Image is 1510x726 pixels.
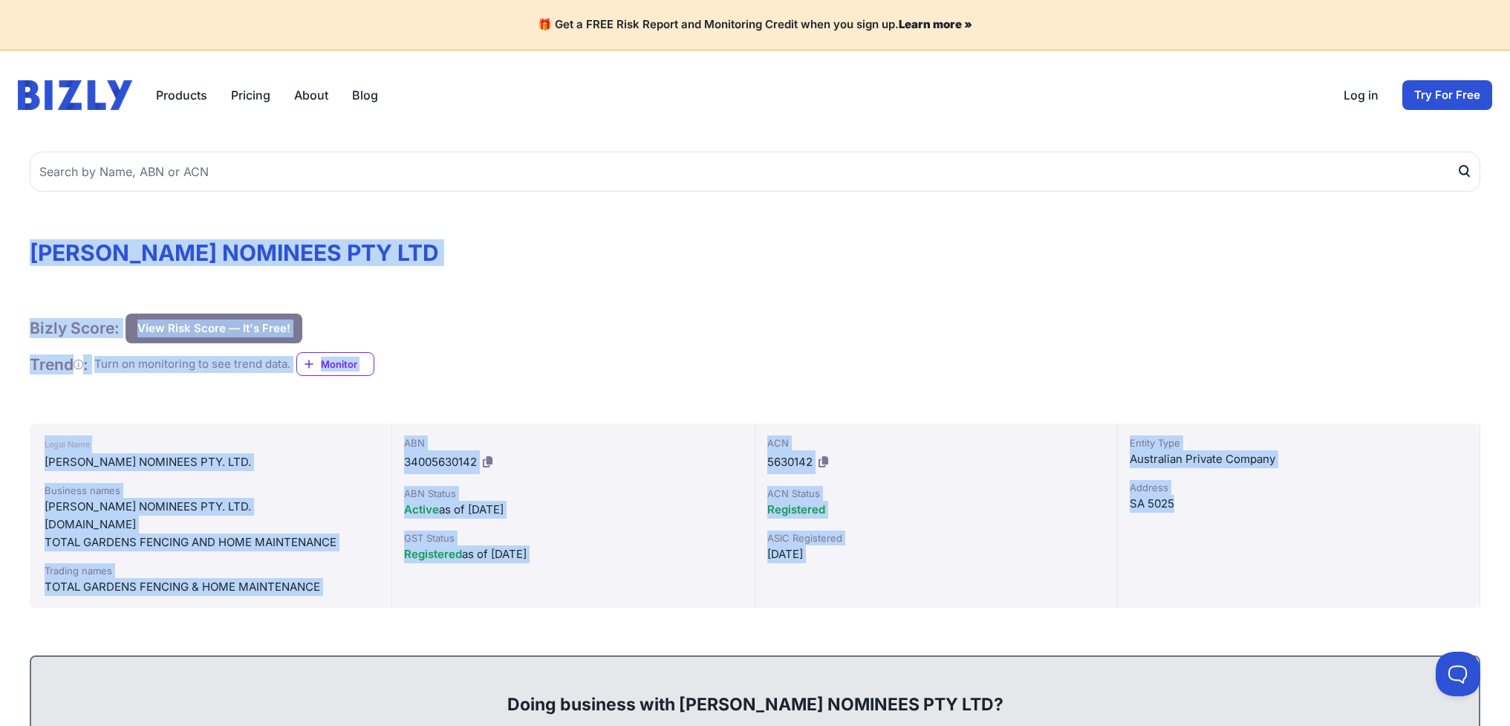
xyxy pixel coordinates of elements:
[404,545,742,563] div: as of [DATE]
[30,239,1480,266] h1: [PERSON_NAME] NOMINEES PTY LTD
[45,498,377,516] div: [PERSON_NAME] NOMINEES PTY. LTD.
[294,86,328,104] a: About
[45,483,377,498] div: Business names
[1130,435,1468,450] div: Entity Type
[296,352,374,376] a: Monitor
[767,502,825,516] span: Registered
[767,531,1105,545] div: ASIC Registered
[45,563,377,578] div: Trading names
[126,314,302,343] button: View Risk Score — It's Free!
[404,486,742,501] div: ABN Status
[231,86,270,104] a: Pricing
[94,356,290,373] div: Turn on monitoring to see trend data.
[767,545,1105,563] div: [DATE]
[30,152,1480,192] input: Search by Name, ABN or ACN
[45,453,377,471] div: [PERSON_NAME] NOMINEES PTY. LTD.
[899,17,972,31] a: Learn more »
[1344,86,1379,104] a: Log in
[156,86,207,104] button: Products
[767,486,1105,501] div: ACN Status
[404,455,477,469] span: 34005630142
[45,534,377,551] div: TOTAL GARDENS FENCING AND HOME MAINTENANCE
[18,18,1492,32] h4: 🎁 Get a FREE Risk Report and Monitoring Credit when you sign up.
[1130,495,1468,513] div: SA 5025
[30,318,120,338] h1: Bizly Score:
[767,455,813,469] span: 5630142
[46,669,1464,716] div: Doing business with [PERSON_NAME] NOMINEES PTY LTD?
[30,354,88,375] h1: Trend :
[45,516,377,534] div: [DOMAIN_NAME]
[352,86,378,104] a: Blog
[1402,80,1492,110] a: Try For Free
[321,357,374,372] span: Monitor
[1130,480,1468,495] div: Address
[404,531,742,545] div: GST Status
[404,502,439,516] span: Active
[1436,652,1480,696] iframe: Toggle Customer Support
[404,547,462,561] span: Registered
[767,435,1105,450] div: ACN
[45,435,377,453] div: Legal Name
[404,501,742,519] div: as of [DATE]
[404,435,742,450] div: ABN
[45,578,377,596] div: TOTAL GARDENS FENCING & HOME MAINTENANCE
[1130,450,1468,468] div: Australian Private Company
